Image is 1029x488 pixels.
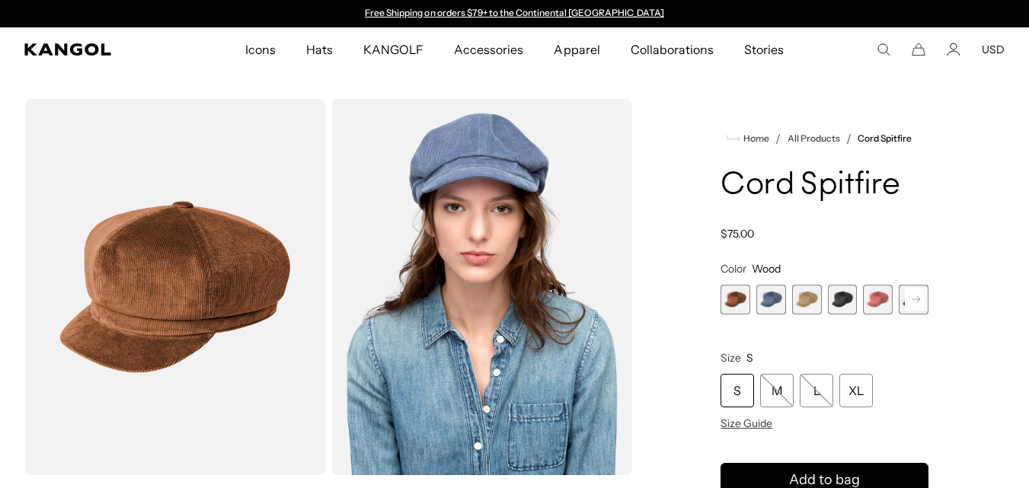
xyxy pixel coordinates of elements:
[839,374,873,407] div: XL
[947,43,960,56] a: Account
[348,27,439,72] a: KANGOLF
[331,99,632,475] img: denim-blue
[756,285,786,314] label: Denim Blue
[840,129,852,148] li: /
[24,99,632,475] product-gallery: Gallery Viewer
[721,374,754,407] div: S
[899,285,928,314] div: 6 of 9
[828,285,858,314] div: 4 of 9
[24,99,325,475] img: color-wood
[756,285,786,314] div: 2 of 9
[721,351,741,365] span: Size
[828,285,858,314] label: Black
[291,27,348,72] a: Hats
[863,285,893,314] div: 5 of 9
[721,285,750,314] div: 1 of 9
[721,285,750,314] label: Wood
[631,27,714,72] span: Collaborations
[863,285,893,314] label: Blush
[454,27,523,72] span: Accessories
[769,129,781,148] li: /
[358,8,672,20] div: Announcement
[358,8,672,20] div: 1 of 2
[760,374,794,407] div: M
[744,27,784,72] span: Stories
[858,133,912,144] a: Cord Spitfire
[363,27,423,72] span: KANGOLF
[24,43,161,56] a: Kangol
[365,7,664,18] a: Free Shipping on orders $79+ to the Continental [GEOGRAPHIC_DATA]
[877,43,890,56] summary: Search here
[792,285,822,314] div: 3 of 9
[439,27,538,72] a: Accessories
[721,227,754,241] span: $75.00
[615,27,729,72] a: Collaborations
[740,133,769,144] span: Home
[230,27,291,72] a: Icons
[358,8,672,20] slideshow-component: Announcement bar
[982,43,1005,56] button: USD
[912,43,925,56] button: Cart
[800,374,833,407] div: L
[554,27,599,72] span: Apparel
[721,262,746,276] span: Color
[538,27,615,72] a: Apparel
[727,132,769,145] a: Home
[746,351,753,365] span: S
[792,285,822,314] label: Beige
[752,262,781,276] span: Wood
[721,169,928,203] h1: Cord Spitfire
[899,285,928,314] label: Navy
[245,27,276,72] span: Icons
[721,129,928,148] nav: breadcrumbs
[729,27,799,72] a: Stories
[721,416,772,430] span: Size Guide
[306,27,333,72] span: Hats
[788,133,840,144] a: All Products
